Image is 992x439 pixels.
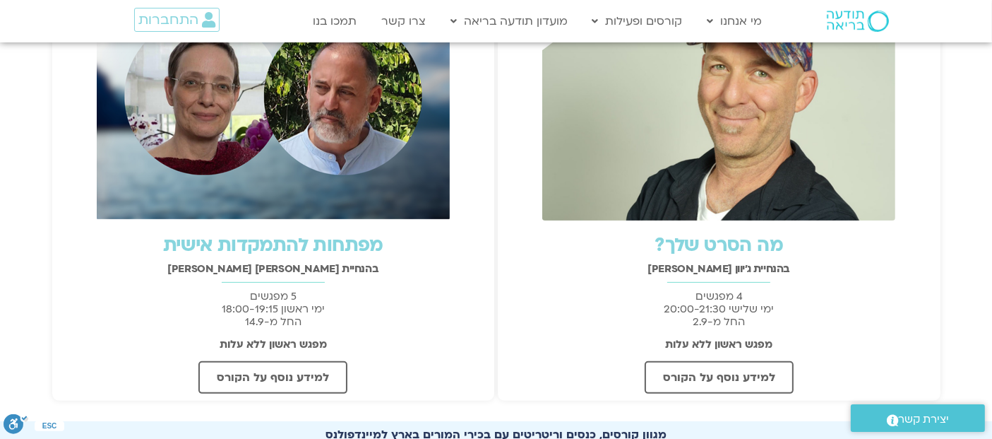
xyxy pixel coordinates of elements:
strong: מפגש ראשון ללא עלות [220,337,327,351]
span: למידע נוסף על הקורס [663,371,775,384]
h2: בהנחיית [PERSON_NAME] [PERSON_NAME] [59,263,488,275]
p: 4 מפגשים ימי שלישי 20:00-21:30 [505,290,933,328]
p: 5 מפגשים ימי ראשון 18:00-19:15 [59,290,488,328]
a: מי אנחנו [700,8,770,35]
a: קורסים ופעילות [585,8,690,35]
a: מפתחות להתמקדות אישית [163,233,383,258]
a: למידע נוסף על הקורס [645,361,794,394]
a: למידע נוסף על הקורס [198,361,347,394]
span: למידע נוסף על הקורס [217,371,329,384]
span: יצירת קשר [899,410,950,429]
a: מועדון תודעה בריאה [443,8,575,35]
span: החל מ-2.9 [693,315,745,329]
span: החל מ-14.9 [245,315,301,329]
a: התחברות [134,8,220,32]
a: יצירת קשר [851,404,985,432]
h2: בהנחיית ג'יוון [PERSON_NAME] [505,263,933,275]
a: צרו קשר [374,8,433,35]
strong: מפגש ראשון ללא עלות [665,337,772,351]
img: תודעה בריאה [827,11,889,32]
a: תמכו בנו [306,8,364,35]
span: התחברות [138,12,198,28]
a: מה הסרט שלך? [655,233,783,258]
